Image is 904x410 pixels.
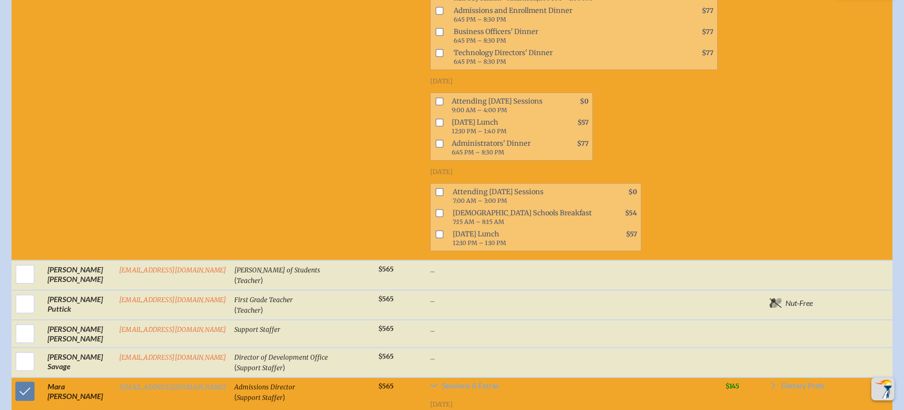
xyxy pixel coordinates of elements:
span: Director of Development Office [234,353,328,362]
span: ) [283,363,285,372]
span: ( [234,305,237,314]
p: ... [430,352,718,362]
span: $145 [725,382,739,390]
span: Admissions Director [234,383,295,391]
span: [DATE] [430,168,453,176]
span: Administrators' Dinner [448,137,550,158]
span: ( [234,275,237,284]
p: ... [430,294,718,304]
span: Business Officers' Dinner [450,25,675,47]
span: $77 [577,140,589,148]
span: $57 [626,230,637,238]
span: Teacher [237,306,261,315]
span: $565 [378,382,394,390]
span: 7:15 AM – 8:15 AM [453,218,504,225]
span: [DATE] Lunch [449,228,599,249]
span: Technology Directors' Dinner [450,47,675,68]
td: [PERSON_NAME] [PERSON_NAME] [44,320,115,348]
span: $54 [625,209,637,217]
button: Scroll Top [871,377,894,400]
span: Attending [DATE] Sessions [449,186,599,207]
img: To the top [873,379,892,398]
span: First Grade Teacher [234,296,293,304]
span: 6:45 PM – 8:30 PM [454,16,506,23]
span: Support Staffer [237,394,283,402]
span: 6:45 PM – 8:30 PM [452,149,504,156]
span: 6:45 PM – 8:30 PM [454,37,506,44]
a: [EMAIL_ADDRESS][DOMAIN_NAME] [119,383,227,391]
td: [PERSON_NAME] Puttick [44,290,115,320]
span: 12:10 PM – 1:40 PM [452,128,506,135]
span: $77 [702,28,713,36]
a: [EMAIL_ADDRESS][DOMAIN_NAME] [119,266,227,274]
span: 9:00 AM – 4:00 PM [452,106,507,114]
span: 6:45 PM – 8:30 PM [454,58,506,65]
a: Sessions & Extras [430,382,718,393]
a: [EMAIL_ADDRESS][DOMAIN_NAME] [119,353,227,362]
span: [PERSON_NAME] of Students [234,266,320,274]
span: $565 [378,325,394,333]
span: Admissions and Enrollment Dinner [450,4,675,25]
a: [EMAIL_ADDRESS][DOMAIN_NAME] [119,326,227,334]
span: $77 [702,49,713,57]
span: [DEMOGRAPHIC_DATA] Schools Breakfast [449,207,599,228]
span: $0 [580,97,589,105]
span: $565 [378,352,394,361]
a: [EMAIL_ADDRESS][DOMAIN_NAME] [119,296,227,304]
span: Support Staffer [237,364,283,372]
span: [DATE] [430,77,453,85]
span: Dietary Prefs [781,382,825,389]
span: 12:10 PM – 1:10 PM [453,239,506,246]
span: ( [234,363,237,372]
span: Nut-Free [785,298,813,308]
span: $0 [628,188,637,196]
p: ... [430,265,718,274]
p: ... [430,324,718,334]
td: [PERSON_NAME] Savage [44,348,115,377]
span: $565 [378,295,394,303]
td: [PERSON_NAME] [PERSON_NAME] [44,260,115,290]
span: Support Staffer [234,326,280,334]
span: $77 [702,7,713,15]
span: ) [261,305,263,314]
span: [DATE] [430,400,453,409]
span: 7:00 AM – 3:00 PM [453,197,507,204]
span: $565 [378,265,394,273]
span: ) [283,392,285,401]
span: Teacher [237,277,261,285]
span: ( [234,392,237,401]
a: Dietary Prefs [770,382,825,393]
span: $57 [578,118,589,127]
span: [DATE] Lunch [448,116,550,137]
span: ) [261,275,263,284]
span: Attending [DATE] Sessions [448,95,550,116]
span: Sessions & Extras [442,382,499,389]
